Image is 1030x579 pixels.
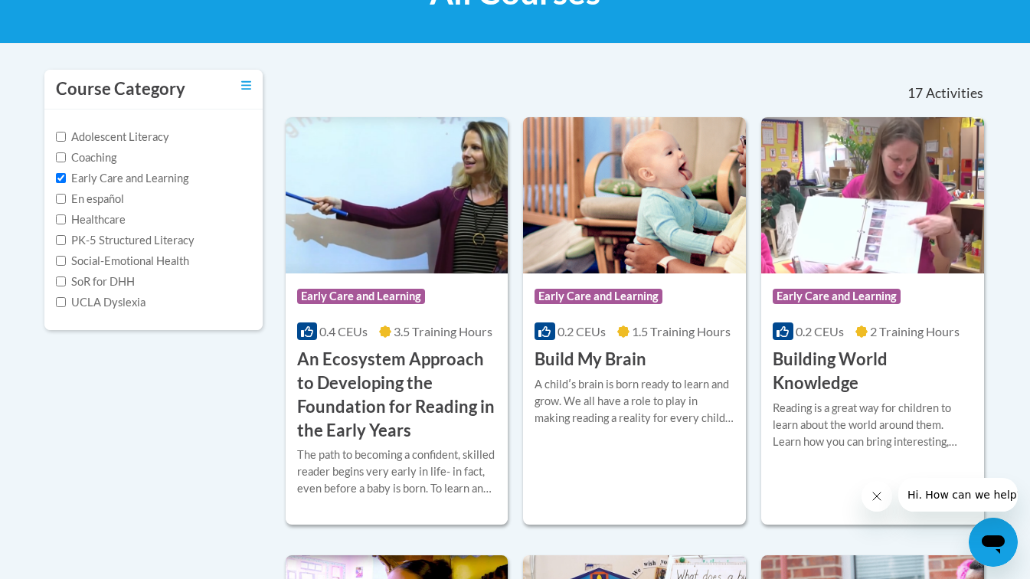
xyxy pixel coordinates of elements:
[56,149,116,166] label: Coaching
[56,173,66,183] input: Checkbox for Options
[56,235,66,245] input: Checkbox for Options
[969,518,1018,567] iframe: Button to launch messaging window
[558,324,606,339] span: 0.2 CEUs
[56,232,195,249] label: PK-5 Structured Literacy
[870,324,960,339] span: 2 Training Hours
[535,289,662,304] span: Early Care and Learning
[9,11,124,23] span: Hi. How can we help?
[56,77,185,101] h3: Course Category
[773,400,973,450] div: Reading is a great way for children to learn about the world around them. Learn how you can bring...
[56,297,66,307] input: Checkbox for Options
[56,194,66,204] input: Checkbox for Options
[241,77,251,94] a: Toggle collapse
[319,324,368,339] span: 0.4 CEUs
[56,152,66,162] input: Checkbox for Options
[56,256,66,266] input: Checkbox for Options
[761,117,984,525] a: Course LogoEarly Care and Learning0.2 CEUs2 Training Hours Building World KnowledgeReading is a g...
[56,294,146,311] label: UCLA Dyslexia
[761,117,984,273] img: Course Logo
[796,324,844,339] span: 0.2 CEUs
[56,273,135,290] label: SoR for DHH
[535,376,734,427] div: A childʹs brain is born ready to learn and grow. We all have a role to play in making reading a r...
[926,85,983,102] span: Activities
[286,117,508,525] a: Course LogoEarly Care and Learning0.4 CEUs3.5 Training Hours An Ecosystem Approach to Developing ...
[297,348,497,442] h3: An Ecosystem Approach to Developing the Foundation for Reading in the Early Years
[56,214,66,224] input: Checkbox for Options
[56,170,188,187] label: Early Care and Learning
[56,132,66,142] input: Checkbox for Options
[56,129,169,146] label: Adolescent Literacy
[898,478,1018,512] iframe: Message from company
[394,324,492,339] span: 3.5 Training Hours
[56,211,126,228] label: Healthcare
[535,348,646,371] h3: Build My Brain
[523,117,746,525] a: Course LogoEarly Care and Learning0.2 CEUs1.5 Training Hours Build My BrainA childʹs brain is bor...
[56,276,66,286] input: Checkbox for Options
[773,348,973,395] h3: Building World Knowledge
[56,191,124,208] label: En español
[286,117,508,273] img: Course Logo
[862,481,892,512] iframe: Close message
[297,289,425,304] span: Early Care and Learning
[632,324,731,339] span: 1.5 Training Hours
[297,447,497,497] div: The path to becoming a confident, skilled reader begins very early in life- in fact, even before ...
[56,253,189,270] label: Social-Emotional Health
[523,117,746,273] img: Course Logo
[773,289,901,304] span: Early Care and Learning
[907,85,923,102] span: 17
